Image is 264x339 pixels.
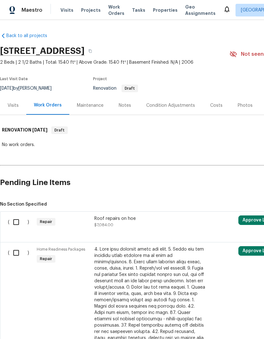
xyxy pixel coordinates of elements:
div: Costs [210,102,223,109]
div: Visits [8,102,19,109]
div: Condition Adjustments [146,102,195,109]
span: [DATE] [32,128,47,132]
div: Notes [119,102,131,109]
span: Projects [81,7,101,13]
div: Roof repairs on hoe [94,215,206,222]
span: Project [93,77,107,81]
span: Renovation [93,86,138,91]
span: Properties [153,7,178,13]
span: Visits [60,7,73,13]
h6: RENOVATION [2,126,47,134]
div: Photos [238,102,253,109]
span: $7,084.00 [94,223,113,227]
span: Repair [37,256,55,262]
span: Tasks [132,8,145,12]
span: Home Readiness Packages [37,247,85,251]
div: Maintenance [77,102,104,109]
span: Maestro [22,7,42,13]
span: Repair [37,219,55,225]
span: Draft [122,86,137,90]
span: Work Orders [108,4,124,16]
span: Geo Assignments [185,4,216,16]
div: ( ) [6,214,35,233]
button: Copy Address [85,45,96,57]
div: Work Orders [34,102,62,108]
span: Draft [52,127,67,133]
